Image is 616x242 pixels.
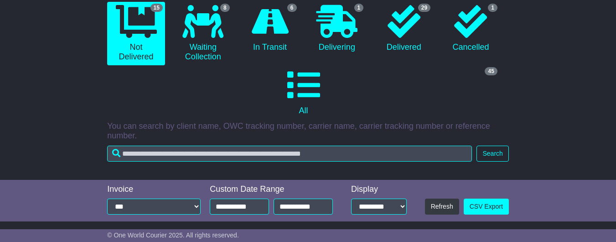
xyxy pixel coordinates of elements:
[150,4,163,12] span: 15
[308,2,366,56] a: 1 Delivering
[241,2,299,56] a: 6 In Transit
[418,4,430,12] span: 29
[174,2,232,65] a: 8 Waiting Collection
[220,4,230,12] span: 8
[485,67,497,75] span: 45
[107,65,500,119] a: 45 All
[351,184,407,195] div: Display
[107,231,239,239] span: © One World Courier 2025. All rights reserved.
[464,199,509,215] a: CSV Export
[488,4,497,12] span: 1
[287,4,297,12] span: 6
[210,184,337,195] div: Custom Date Range
[425,199,459,215] button: Refresh
[107,2,165,65] a: 15 Not Delivered
[476,146,508,162] button: Search
[107,184,201,195] div: Invoice
[354,4,364,12] span: 1
[442,2,500,56] a: 1 Cancelled
[107,121,509,141] p: You can search by client name, OWC tracking number, carrier name, carrier tracking number or refe...
[375,2,433,56] a: 29 Delivered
